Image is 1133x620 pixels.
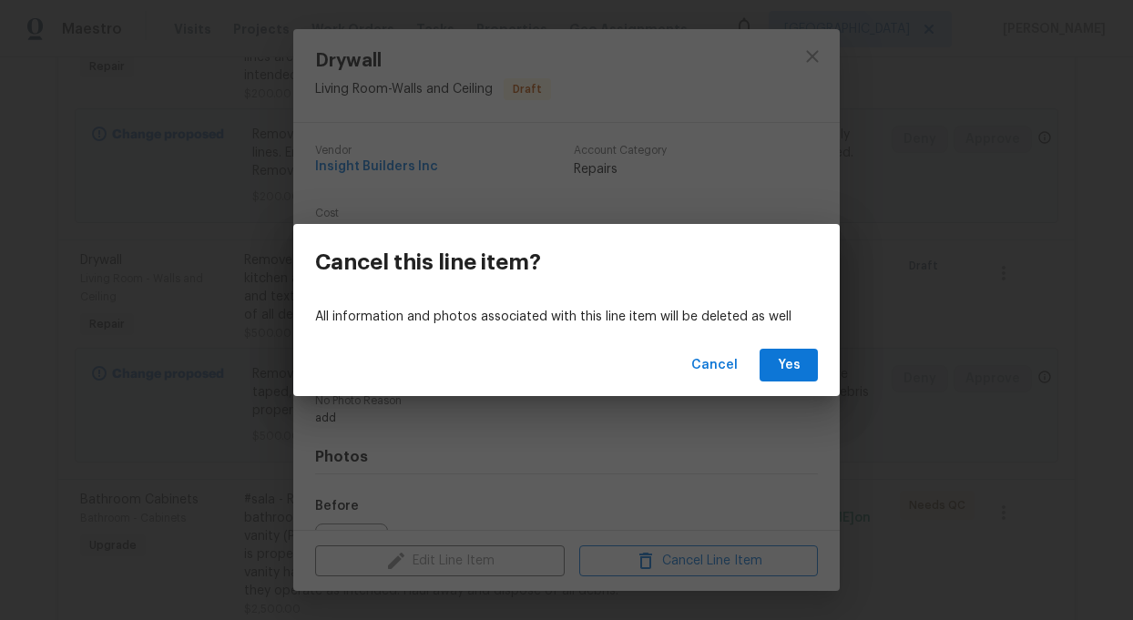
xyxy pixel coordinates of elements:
[774,354,803,377] span: Yes
[691,354,738,377] span: Cancel
[315,249,541,275] h3: Cancel this line item?
[315,308,818,327] p: All information and photos associated with this line item will be deleted as well
[684,349,745,382] button: Cancel
[760,349,818,382] button: Yes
